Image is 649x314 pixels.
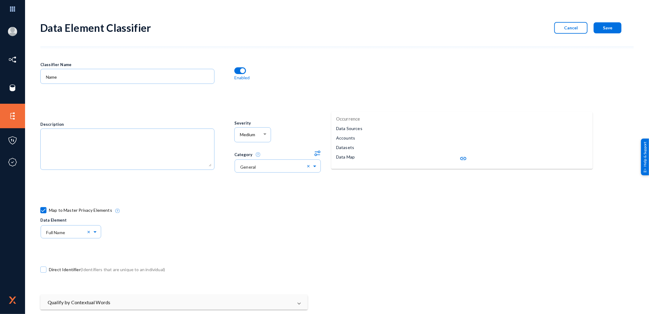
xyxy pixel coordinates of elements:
[336,144,354,151] p: Datasets
[40,295,308,310] mat-expansion-panel-header: Qualify by Contextual Words
[40,121,234,128] div: Description
[336,125,362,132] p: Data Sources
[40,21,151,34] div: Data Element Classifier
[564,25,578,30] span: Cancel
[641,139,649,175] div: Help & Support
[8,111,17,121] img: icon-elements.svg
[643,168,647,172] img: help_support.svg
[8,83,17,92] img: icon-sources.svg
[460,155,467,162] mat-icon: link
[48,299,293,306] mat-panel-title: Qualify by Contextual Words
[307,163,312,169] span: Clear all
[49,206,112,215] span: Map to Master Privacy Elements
[336,154,355,160] p: Data Map
[336,135,355,141] p: Accounts
[3,2,22,16] img: app launcher
[87,229,92,234] span: Clear all
[554,22,588,34] button: Cancel
[234,152,260,157] span: Category
[336,115,360,122] p: Occurrence
[8,158,17,167] img: icon-compliance.svg
[40,62,234,68] div: Classifier Name
[8,136,17,145] img: icon-policies.svg
[240,132,255,137] span: Medium
[8,55,17,64] img: icon-inventory.svg
[603,25,612,30] span: Save
[49,265,165,274] span: Direct Identifier
[234,120,321,126] div: Severity
[40,218,67,222] span: Data Element
[46,74,211,80] input: Name
[594,22,621,33] button: Save
[81,267,165,272] span: (Identifiers that are unique to an individual)
[234,74,250,81] p: Enabled
[8,27,17,36] img: blank-profile-picture.png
